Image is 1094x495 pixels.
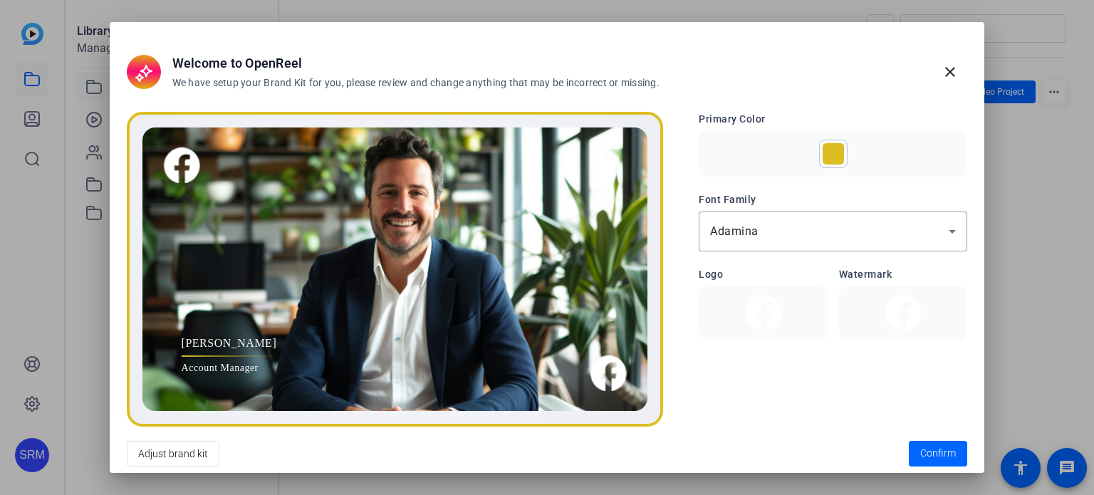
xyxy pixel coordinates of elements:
[182,360,277,375] span: Account Manager
[138,440,208,467] span: Adjust brand kit
[182,335,277,352] span: [PERSON_NAME]
[848,295,959,330] img: Watermark
[942,63,959,80] mat-icon: close
[909,441,967,467] button: Confirm
[142,127,648,411] img: Preview image
[172,53,660,73] h2: Welcome to OpenReel
[172,76,660,90] h3: We have setup your Brand Kit for you, please review and change anything that may be incorrect or ...
[707,295,818,330] img: Logo
[839,267,967,282] h3: Watermark
[699,192,967,207] h3: Font Family
[699,267,827,282] h3: Logo
[699,112,967,127] h3: Primary Color
[710,224,759,238] span: Adamina
[127,441,219,467] button: Adjust brand kit
[920,446,956,461] span: Confirm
